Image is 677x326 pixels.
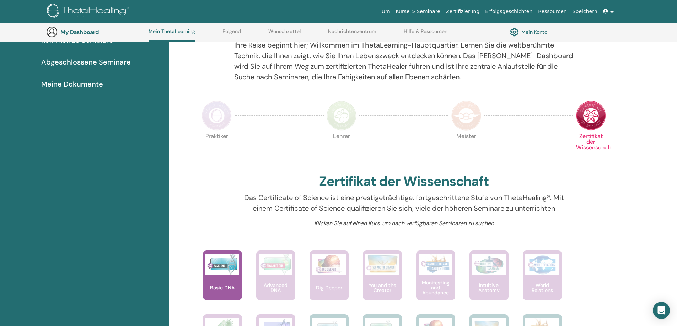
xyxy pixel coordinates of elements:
[451,101,481,131] img: Master
[222,28,241,40] a: Folgend
[310,250,349,314] a: Dig Deeper Dig Deeper
[207,285,237,290] p: Basic DNA
[379,5,393,18] a: Um
[47,4,132,20] img: logo.png
[393,5,443,18] a: Kurse & Seminare
[523,250,562,314] a: World Relations World Relations
[363,283,402,293] p: You and the Creator
[469,250,509,314] a: Intuitive Anatomy Intuitive Anatomy
[234,40,574,82] p: Ihre Reise beginnt hier; Willkommen im ThetaLearning-Hauptquartier. Lernen Sie die weltberühmte T...
[404,28,447,40] a: Hilfe & Ressourcen
[312,254,346,275] img: Dig Deeper
[482,5,535,18] a: Erfolgsgeschichten
[363,250,402,314] a: You and the Creator You and the Creator
[41,79,103,89] span: Meine Dokumente
[234,192,574,214] p: Das Certificate of Science ist eine prestigeträchtige, fortgeschrittene Stufe von ThetaHealing®. ...
[365,254,399,273] img: You and the Creator
[319,173,489,190] h2: Zertifikat der Wissenschaft
[576,101,606,131] img: Certificate of Science
[416,280,455,295] p: Manifesting and Abundance
[570,5,600,18] a: Speichern
[202,133,232,163] p: Praktiker
[328,28,376,40] a: Nachrichtenzentrum
[205,254,239,275] img: Basic DNA
[313,285,345,290] p: Dig Deeper
[535,5,569,18] a: Ressourcen
[46,26,58,38] img: generic-user-icon.jpg
[202,101,232,131] img: Practitioner
[259,254,292,275] img: Advanced DNA
[419,254,452,275] img: Manifesting and Abundance
[510,26,519,38] img: cog.svg
[416,250,455,314] a: Manifesting and Abundance Manifesting and Abundance
[576,133,606,163] p: Zertifikat der Wissenschaft
[234,219,574,228] p: Klicken Sie auf einen Kurs, um nach verfügbaren Seminaren zu suchen
[510,26,547,38] a: Mein Konto
[41,57,131,67] span: Abgeschlossene Seminare
[523,283,562,293] p: World Relations
[149,28,195,42] a: Mein ThetaLearning
[327,101,356,131] img: Instructor
[203,250,242,314] a: Basic DNA Basic DNA
[256,283,295,293] p: Advanced DNA
[525,254,559,275] img: World Relations
[60,29,131,35] h3: My Dashboard
[443,5,482,18] a: Zertifizierung
[451,133,481,163] p: Meister
[256,250,295,314] a: Advanced DNA Advanced DNA
[268,28,301,40] a: Wunschzettel
[327,133,356,163] p: Lehrer
[472,254,506,275] img: Intuitive Anatomy
[469,283,509,293] p: Intuitive Anatomy
[653,302,670,319] div: Open Intercom Messenger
